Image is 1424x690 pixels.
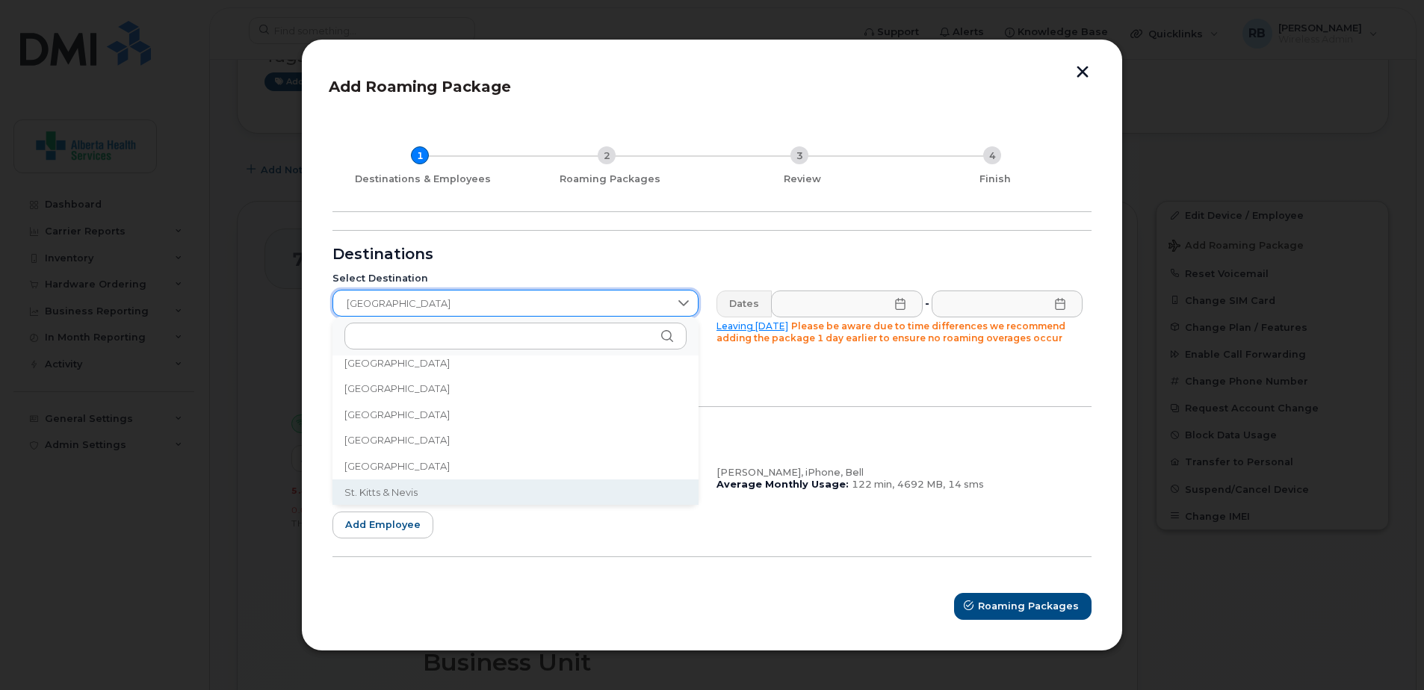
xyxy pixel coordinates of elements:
[333,290,669,317] span: East Timor
[344,382,450,396] span: [GEOGRAPHIC_DATA]
[332,425,1092,437] div: Employees
[344,485,418,500] span: St. Kitts & Nevis
[332,479,699,506] li: St. Kitts & Nevis
[598,146,616,164] div: 2
[332,273,699,285] div: Select Destination
[922,290,932,317] div: -
[716,320,788,332] a: Leaving [DATE]
[332,402,699,428] li: South Africa
[332,505,699,531] li: St Lucia
[790,146,808,164] div: 3
[332,350,699,376] li: Solomon Islands
[329,78,511,96] span: Add Roaming Package
[332,453,699,479] li: Sri Lanka
[332,427,699,453] li: Spain
[332,249,1092,261] div: Destinations
[344,408,450,422] span: [GEOGRAPHIC_DATA]
[716,467,1083,479] div: [PERSON_NAME], iPhone, Bell
[716,479,849,490] b: Average Monthly Usage:
[332,512,433,538] button: Add employee
[716,320,1065,344] span: Please be aware due to time differences we recommend adding the package 1 day earlier to ensure n...
[852,479,894,490] span: 122 min,
[954,593,1092,620] button: Roaming Packages
[344,459,450,473] span: [GEOGRAPHIC_DATA]
[344,433,450,447] span: [GEOGRAPHIC_DATA]
[519,173,700,185] div: Roaming Packages
[978,599,1079,613] span: Roaming Packages
[948,479,984,490] span: 14 sms
[332,320,438,331] span: Popular destinations:
[932,290,1083,317] input: Please fill out this field
[712,173,893,185] div: Review
[344,356,450,370] span: [GEOGRAPHIC_DATA]
[332,376,699,402] li: Somalia
[345,517,421,532] span: Add employee
[771,290,923,317] input: Please fill out this field
[983,146,1001,164] div: 4
[897,479,945,490] span: 4692 MB,
[905,173,1086,185] div: Finish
